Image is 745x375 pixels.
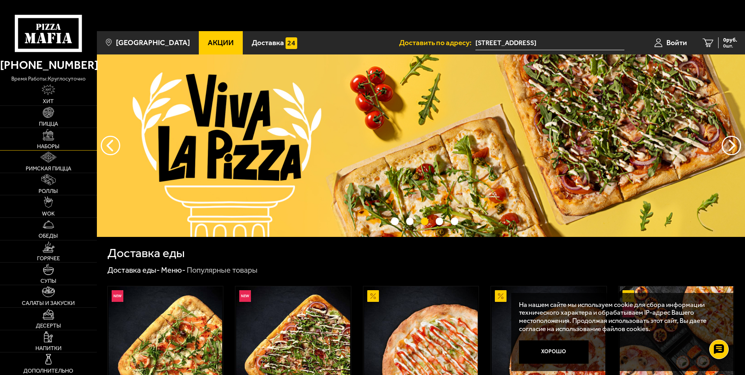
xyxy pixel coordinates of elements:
h1: Доставка еды [107,247,185,259]
span: Десерты [36,323,61,328]
span: Наборы [37,144,60,149]
img: Акционный [495,290,507,302]
span: [GEOGRAPHIC_DATA] [116,39,190,46]
a: Меню- [161,265,186,275]
button: точки переключения [421,217,428,225]
button: предыдущий [722,136,741,155]
p: На нашем сайте мы используем cookie для сбора информации технического характера и обрабатываем IP... [519,301,722,333]
img: 15daf4d41897b9f0e9f617042186c801.svg [286,37,297,49]
span: Супы [40,278,56,284]
span: Дополнительно [23,368,73,373]
input: Ваш адрес доставки [475,36,624,50]
span: Акции [208,39,234,46]
span: Обеды [39,233,58,238]
img: Новинка [112,290,123,302]
div: Популярные товары [187,265,258,275]
span: Доставить по адресу: [399,39,475,46]
span: Пицца [39,121,58,126]
button: точки переключения [406,217,414,225]
button: точки переключения [391,217,398,225]
span: Горячее [37,256,60,261]
span: Россия, Санкт-Петербург, Пушкинский район, посёлок Шушары, Пушкинская улица, 10к2 [475,36,624,50]
img: Новинка [239,290,251,302]
span: Хит [43,98,54,104]
span: Роллы [39,188,58,194]
span: 0 шт. [723,44,737,48]
span: Доставка [252,39,284,46]
span: 0 руб. [723,37,737,43]
a: Акции [199,31,243,54]
img: Акционный [367,290,379,302]
span: Напитки [35,345,61,351]
button: точки переключения [436,217,443,225]
span: WOK [42,211,55,216]
img: Акционный [622,290,634,302]
button: Хорошо [519,340,589,364]
a: Доставка [243,31,306,54]
button: точки переключения [451,217,458,225]
button: следующий [101,136,120,155]
a: Доставка еды- [107,265,160,275]
span: Салаты и закуски [22,300,75,306]
span: Римская пицца [26,166,71,171]
span: Войти [666,39,687,46]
